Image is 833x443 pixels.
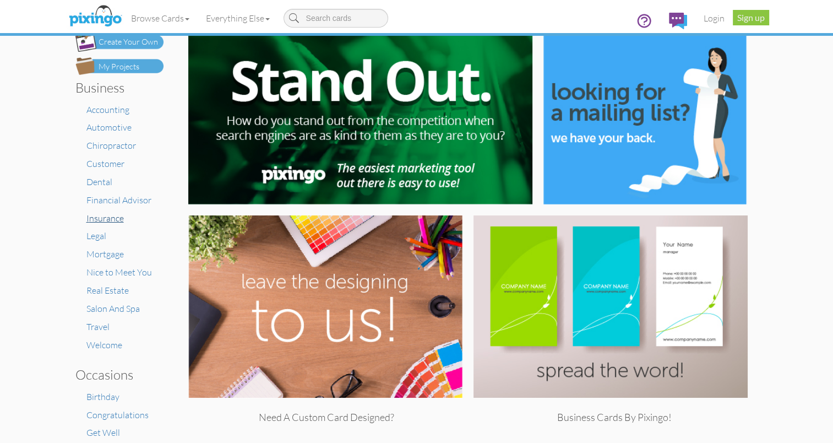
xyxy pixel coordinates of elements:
[86,391,119,402] a: Birthday
[188,215,463,399] img: biz_needdesigner.jpg
[543,31,747,204] img: biz_mailinglist.jpg
[476,412,753,423] h4: Business Cards by Pixingo!
[86,213,124,224] a: Insurance
[86,140,136,151] a: Chiropractor
[188,31,532,204] img: biz_standout.jpg
[86,248,124,260] a: Mortgage
[86,158,124,169] a: Customer
[86,303,140,314] a: Salon And Spa
[86,104,129,115] a: Accounting
[473,215,748,399] img: biz_spreadword.jpg
[188,412,465,423] h4: Need a custom card designed?
[123,4,198,32] a: Browse Cards
[733,10,769,25] a: Sign up
[86,409,149,420] a: Congratulations
[66,3,124,30] img: pixingo logo
[86,176,112,187] a: Dental
[284,9,388,28] input: Search cards
[75,57,164,75] img: my-projects-button.png
[198,4,278,32] a: Everything Else
[86,321,110,332] a: Travel
[86,122,132,133] a: Automotive
[695,4,733,32] a: Login
[86,339,122,350] a: Welcome
[86,427,120,438] a: Get Well
[75,80,155,95] h3: business
[669,13,687,29] img: comments.svg
[86,267,152,278] a: Nice to Meet You
[99,61,139,73] div: My Projects
[86,195,151,206] a: Financial Advisor
[86,285,129,296] a: Real Estate
[86,230,106,241] a: Legal
[75,368,155,382] h3: occasions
